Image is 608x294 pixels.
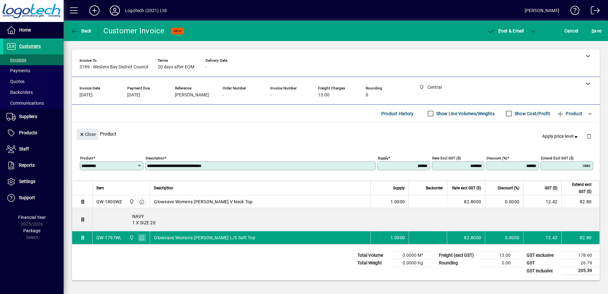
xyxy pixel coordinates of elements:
[523,259,562,267] td: GST
[223,93,224,98] span: -
[3,54,64,65] a: Invoices
[175,93,209,98] span: [PERSON_NAME]
[498,185,519,192] span: Discount (%)
[590,25,603,37] button: Save
[523,252,562,259] td: GST exclusive
[561,195,599,208] td: 82.80
[127,93,140,98] span: [DATE]
[84,5,105,16] button: Add
[487,28,524,33] span: ost & Email
[64,25,99,37] app-page-header-button: Back
[93,208,599,231] div: NAVY 1 X SIZE 20
[96,234,122,241] div: GW-1797WL
[480,259,518,267] td: 0.00
[205,65,207,70] span: -
[19,146,29,151] span: Staff
[6,101,44,106] span: Communications
[154,199,252,205] span: Gloweave Womens [PERSON_NAME] V Neck Top
[581,129,597,144] button: Delete
[435,110,494,117] label: Show Line Volumes/Weights
[158,65,194,70] span: 20 days after EOM
[19,114,37,119] span: Suppliers
[6,79,24,84] span: Quotes
[451,199,481,205] div: 82.8000
[542,133,579,140] span: Apply price level
[513,110,550,117] label: Show Cost/Profit
[3,157,64,173] a: Reports
[128,198,135,205] span: Central
[586,1,600,22] a: Logout
[19,195,35,200] span: Support
[19,163,35,168] span: Reports
[390,234,405,241] span: 1.0000
[591,28,594,33] span: S
[6,68,30,73] span: Payments
[77,129,98,140] button: Close
[540,131,582,142] button: Apply price level
[103,26,165,36] div: Customer Invoice
[3,87,64,98] a: Backorders
[318,93,329,98] span: 13.00
[96,199,122,205] div: GW-1800WZ
[392,259,431,267] td: 0.0000 Kg
[485,195,523,208] td: 0.0000
[432,156,461,160] mat-label: Rate excl GST ($)
[19,179,35,184] span: Settings
[79,129,96,140] span: Close
[125,5,167,16] div: Logotech (2021) Ltd
[487,156,507,160] mat-label: Discount (%)
[354,252,392,259] td: Total Volume
[79,93,93,98] span: [DATE]
[381,108,414,119] span: Product History
[426,185,443,192] span: Backorder
[105,5,125,16] button: Profile
[436,252,480,259] td: Freight (excl GST)
[562,267,600,275] td: 205.39
[556,108,582,119] span: Product
[174,29,182,33] span: NEW
[3,141,64,157] a: Staff
[379,108,416,119] button: Product History
[19,44,41,49] span: Customers
[69,25,93,37] button: Back
[6,90,33,95] span: Backorders
[541,156,574,160] mat-label: Extend excl GST ($)
[354,259,392,267] td: Total Weight
[19,130,37,135] span: Products
[562,252,600,259] td: 178.60
[3,98,64,108] a: Communications
[3,190,64,206] a: Support
[366,93,368,98] span: 0
[3,109,64,125] a: Suppliers
[523,267,562,275] td: GST inclusive
[523,231,561,244] td: 12.42
[6,57,26,62] span: Invoices
[128,234,135,241] span: Central
[553,108,585,119] button: Product
[19,27,31,32] span: Home
[3,65,64,76] a: Payments
[451,234,481,241] div: 82.8000
[591,26,601,36] span: ave
[480,252,518,259] td: 13.00
[498,28,501,33] span: P
[562,259,600,267] td: 26.79
[393,185,405,192] span: Supply
[72,122,600,145] div: Product
[390,199,405,205] span: 1.0000
[485,231,523,244] td: 0.0000
[270,93,272,98] span: -
[154,234,255,241] span: Gloweave Womens [PERSON_NAME] L/S Soft Top
[563,25,580,37] button: Cancel
[378,156,388,160] mat-label: Supply
[3,125,64,141] a: Products
[75,131,100,137] app-page-header-button: Close
[525,5,559,16] div: [PERSON_NAME]
[3,174,64,190] a: Settings
[79,65,148,70] span: 3189 - Western Bay District Council
[436,259,480,267] td: Rounding
[146,156,164,160] mat-label: Description
[484,25,527,37] button: Post & Email
[154,185,173,192] span: Description
[561,231,599,244] td: 82.80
